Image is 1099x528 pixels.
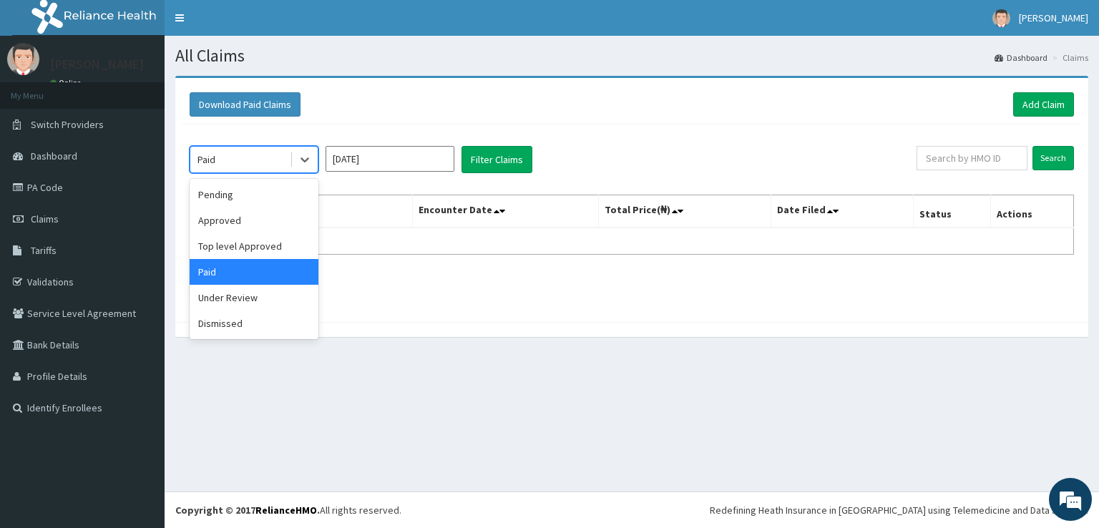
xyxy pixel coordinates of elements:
[990,195,1073,228] th: Actions
[1019,11,1088,24] span: [PERSON_NAME]
[995,52,1047,64] a: Dashboard
[326,146,454,172] input: Select Month and Year
[190,233,318,259] div: Top level Approved
[190,285,318,311] div: Under Review
[26,72,58,107] img: d_794563401_company_1708531726252_794563401
[31,118,104,131] span: Switch Providers
[190,311,318,336] div: Dismissed
[917,146,1027,170] input: Search by HMO ID
[710,503,1088,517] div: Redefining Heath Insurance in [GEOGRAPHIC_DATA] using Telemedicine and Data Science!
[7,365,273,415] textarea: Type your message and hit 'Enter'
[7,43,39,75] img: User Image
[1049,52,1088,64] li: Claims
[31,244,57,257] span: Tariffs
[413,195,599,228] th: Encounter Date
[1032,146,1074,170] input: Search
[914,195,990,228] th: Status
[165,492,1099,528] footer: All rights reserved.
[190,182,318,207] div: Pending
[235,7,269,41] div: Minimize live chat window
[31,150,77,162] span: Dashboard
[190,92,301,117] button: Download Paid Claims
[83,167,197,312] span: We're online!
[190,259,318,285] div: Paid
[1013,92,1074,117] a: Add Claim
[74,80,240,99] div: Chat with us now
[50,58,144,71] p: [PERSON_NAME]
[771,195,914,228] th: Date Filed
[255,504,317,517] a: RelianceHMO
[31,212,59,225] span: Claims
[992,9,1010,27] img: User Image
[175,504,320,517] strong: Copyright © 2017 .
[599,195,771,228] th: Total Price(₦)
[197,152,215,167] div: Paid
[190,207,318,233] div: Approved
[461,146,532,173] button: Filter Claims
[175,47,1088,65] h1: All Claims
[50,78,84,88] a: Online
